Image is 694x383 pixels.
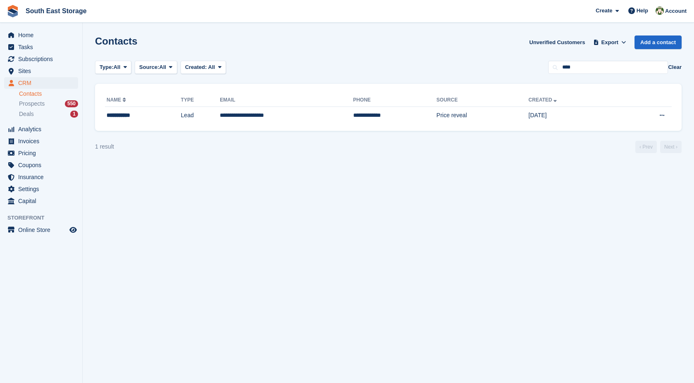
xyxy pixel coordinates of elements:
[656,7,664,15] img: Anna Paskhin
[637,7,648,15] span: Help
[19,100,45,108] span: Prospects
[18,41,68,53] span: Tasks
[592,35,628,49] button: Export
[18,29,68,41] span: Home
[668,63,682,71] button: Clear
[528,97,559,103] a: Created
[220,94,353,107] th: Email
[4,224,78,236] a: menu
[4,159,78,171] a: menu
[4,195,78,207] a: menu
[18,147,68,159] span: Pricing
[18,123,68,135] span: Analytics
[635,141,657,153] a: Previous
[4,41,78,53] a: menu
[19,99,78,108] a: Prospects 550
[437,94,529,107] th: Source
[4,77,78,89] a: menu
[135,61,177,74] button: Source: All
[159,63,166,71] span: All
[181,94,220,107] th: Type
[7,214,82,222] span: Storefront
[18,183,68,195] span: Settings
[68,225,78,235] a: Preview store
[4,123,78,135] a: menu
[18,65,68,77] span: Sites
[601,38,618,47] span: Export
[19,110,34,118] span: Deals
[65,100,78,107] div: 550
[18,135,68,147] span: Invoices
[665,7,687,15] span: Account
[660,141,682,153] a: Next
[528,107,619,124] td: [DATE]
[4,171,78,183] a: menu
[95,61,131,74] button: Type: All
[208,64,215,70] span: All
[4,147,78,159] a: menu
[4,183,78,195] a: menu
[181,107,220,124] td: Lead
[100,63,114,71] span: Type:
[107,97,128,103] a: Name
[181,61,226,74] button: Created: All
[18,195,68,207] span: Capital
[353,94,437,107] th: Phone
[526,35,588,49] a: Unverified Customers
[95,142,114,151] div: 1 result
[4,135,78,147] a: menu
[19,90,78,98] a: Contacts
[22,4,90,18] a: South East Storage
[19,110,78,118] a: Deals 1
[7,5,19,17] img: stora-icon-8386f47178a22dfd0bd8f6a31ec36ba5ce8667c1dd55bd0f319d3a0aa187defe.svg
[18,159,68,171] span: Coupons
[596,7,612,15] span: Create
[114,63,121,71] span: All
[185,64,207,70] span: Created:
[437,107,529,124] td: Price reveal
[4,65,78,77] a: menu
[18,224,68,236] span: Online Store
[70,111,78,118] div: 1
[18,171,68,183] span: Insurance
[635,35,682,49] a: Add a contact
[139,63,159,71] span: Source:
[95,35,138,47] h1: Contacts
[18,53,68,65] span: Subscriptions
[4,53,78,65] a: menu
[4,29,78,41] a: menu
[634,141,683,153] nav: Page
[18,77,68,89] span: CRM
